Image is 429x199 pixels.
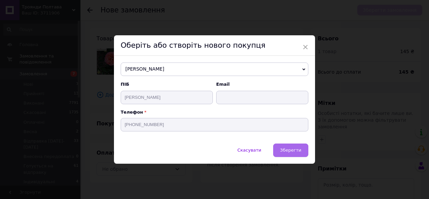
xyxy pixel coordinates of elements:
[302,41,308,53] span: ×
[280,148,301,153] span: Зберегти
[114,35,315,56] div: Оберіть або створіть нового покупця
[121,81,213,87] span: ПІБ
[121,63,308,76] span: [PERSON_NAME]
[273,144,308,157] button: Зберегти
[230,144,268,157] button: Скасувати
[121,118,308,131] input: +38 096 0000000
[121,110,308,115] p: Телефон
[237,148,261,153] span: Скасувати
[216,81,308,87] span: Email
